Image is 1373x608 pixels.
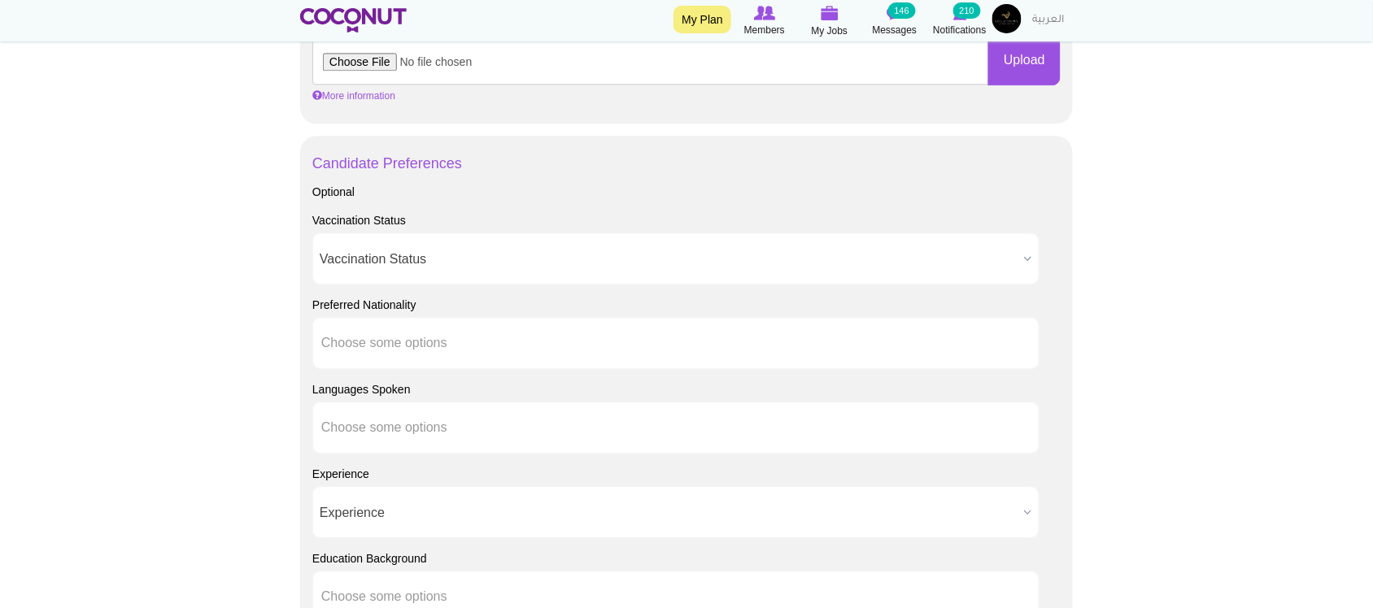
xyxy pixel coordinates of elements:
[888,2,916,19] small: 146
[312,381,411,397] label: Languages Spoken
[953,6,967,20] img: Notifications
[754,6,775,20] img: Browse Members
[16,151,755,168] p: Apply now!
[812,23,848,39] span: My Jobs
[933,22,986,38] span: Notifications
[300,8,407,33] img: Home
[927,4,992,38] a: Notifications Notifications 210
[49,97,722,114] li: Flexibility to work nights, weekends, and holidays
[953,2,981,19] small: 210
[988,36,1061,85] button: Upload
[320,233,1018,285] span: Vaccination Status
[312,550,427,567] label: Education Background
[797,4,862,39] a: My Jobs My Jobs
[49,28,722,46] li: Previous experience in a similar role is a big plus
[821,6,839,20] img: My Jobs
[744,22,785,38] span: Members
[49,46,722,63] li: Great communication and people skills
[320,487,1018,539] span: Experience
[862,4,927,38] a: Messages Messages 146
[732,4,797,38] a: Browse Members Members
[887,6,903,20] img: Messages
[312,466,369,482] label: Experience
[49,80,722,97] li: A proactive attitude and passion for hospitality
[49,63,722,80] li: A team player who thrives in a high-energy environment
[673,6,731,33] a: My Plan
[1025,4,1073,37] a: العربية
[312,212,406,228] label: Vaccination Status
[312,184,1061,200] div: Optional
[873,22,918,38] span: Messages
[16,3,138,15] strong: What Were Looking For:
[16,124,755,141] p: Ready to be part of a fun, fast-paced team where every day brings something new?
[312,90,395,102] a: More information
[312,297,416,313] label: Preferred Nationality
[312,155,462,172] a: Candidate Preferences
